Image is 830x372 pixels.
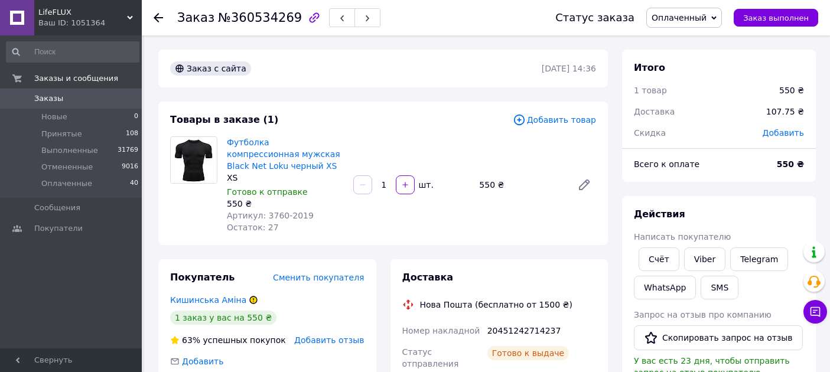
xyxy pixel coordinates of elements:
[41,145,98,156] span: Выполненные
[743,14,809,22] span: Заказ выполнен
[227,187,308,197] span: Готово к отправке
[803,300,827,324] button: Чат с покупателем
[41,162,93,172] span: Отмененные
[542,64,596,73] time: [DATE] 14:36
[634,62,665,73] span: Итого
[227,223,279,232] span: Остаток: 27
[634,107,675,116] span: Доставка
[170,61,251,76] div: Заказ с сайта
[227,138,340,171] a: Футболка компрессионная мужская Black Net Loku черный XS
[730,247,788,271] a: Telegram
[41,129,82,139] span: Принятые
[227,198,344,210] div: 550 ₴
[118,145,138,156] span: 31769
[170,295,246,305] a: Кишинська Аміна
[402,347,459,368] span: Статус отправления
[130,178,138,189] span: 40
[38,18,142,28] div: Ваш ID: 1051364
[634,159,699,169] span: Всего к оплате
[170,311,276,325] div: 1 заказ у вас на 550 ₴
[227,211,314,220] span: Артикул: 3760-2019
[402,326,480,335] span: Номер накладной
[182,335,200,345] span: 63%
[134,112,138,122] span: 0
[485,320,598,341] div: 20451242714237
[170,334,286,346] div: успешных покупок
[402,272,454,283] span: Доставка
[294,335,364,345] span: Добавить отзыв
[763,128,804,138] span: Добавить
[41,112,67,122] span: Новые
[171,137,217,183] img: Футболка компрессионная мужская Black Net Loku черный XS
[417,299,575,311] div: Нова Пошта (бесплатно от 1500 ₴)
[177,11,214,25] span: Заказ
[555,12,634,24] div: Статус заказа
[227,172,344,184] div: XS
[34,73,118,84] span: Заказы и сообщения
[634,86,667,95] span: 1 товар
[634,276,696,299] a: WhatsApp
[6,41,139,63] input: Поиск
[41,178,92,189] span: Оплаченные
[634,208,685,220] span: Действия
[170,272,235,283] span: Покупатель
[652,13,707,22] span: Оплаченный
[182,357,223,366] span: Добавить
[170,114,278,125] span: Товары в заказе (1)
[218,11,302,25] span: №360534269
[779,84,804,96] div: 550 ₴
[639,247,679,271] button: Cчёт
[759,99,811,125] div: 107.75 ₴
[34,203,80,213] span: Сообщения
[572,173,596,197] a: Редактировать
[634,128,666,138] span: Скидка
[734,9,818,27] button: Заказ выполнен
[634,325,803,350] button: Скопировать запрос на отзыв
[34,93,63,104] span: Заказы
[154,12,163,24] div: Вернуться назад
[416,179,435,191] div: шт.
[126,129,138,139] span: 108
[38,7,127,18] span: LifeFLUX
[474,177,568,193] div: 550 ₴
[487,346,569,360] div: Готово к выдаче
[634,310,772,319] span: Запрос на отзыв про компанию
[34,223,83,234] span: Покупатели
[273,273,364,282] span: Сменить покупателя
[684,247,725,271] a: Viber
[122,162,138,172] span: 9016
[634,232,731,242] span: Написать покупателю
[513,113,596,126] span: Добавить товар
[701,276,738,299] button: SMS
[777,159,804,169] b: 550 ₴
